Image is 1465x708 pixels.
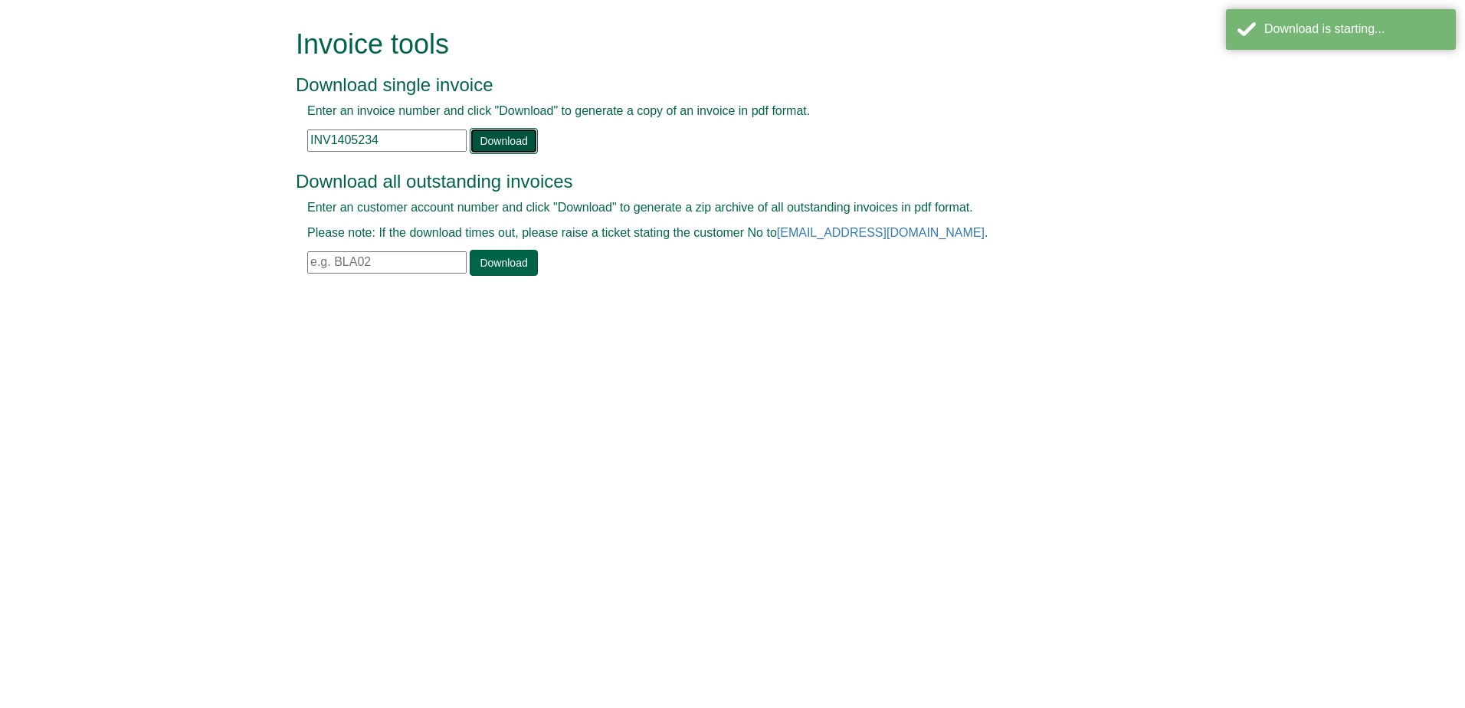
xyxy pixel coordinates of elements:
h3: Download all outstanding invoices [296,172,1135,192]
input: e.g. INV1234 [307,129,467,152]
a: [EMAIL_ADDRESS][DOMAIN_NAME] [777,226,985,239]
div: Download is starting... [1264,21,1444,38]
p: Please note: If the download times out, please raise a ticket stating the customer No to . [307,225,1123,242]
h3: Download single invoice [296,75,1135,95]
p: Enter an customer account number and click "Download" to generate a zip archive of all outstandin... [307,199,1123,217]
h1: Invoice tools [296,29,1135,60]
input: e.g. BLA02 [307,251,467,274]
a: Download [470,128,537,154]
p: Enter an invoice number and click "Download" to generate a copy of an invoice in pdf format. [307,103,1123,120]
a: Download [470,250,537,276]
